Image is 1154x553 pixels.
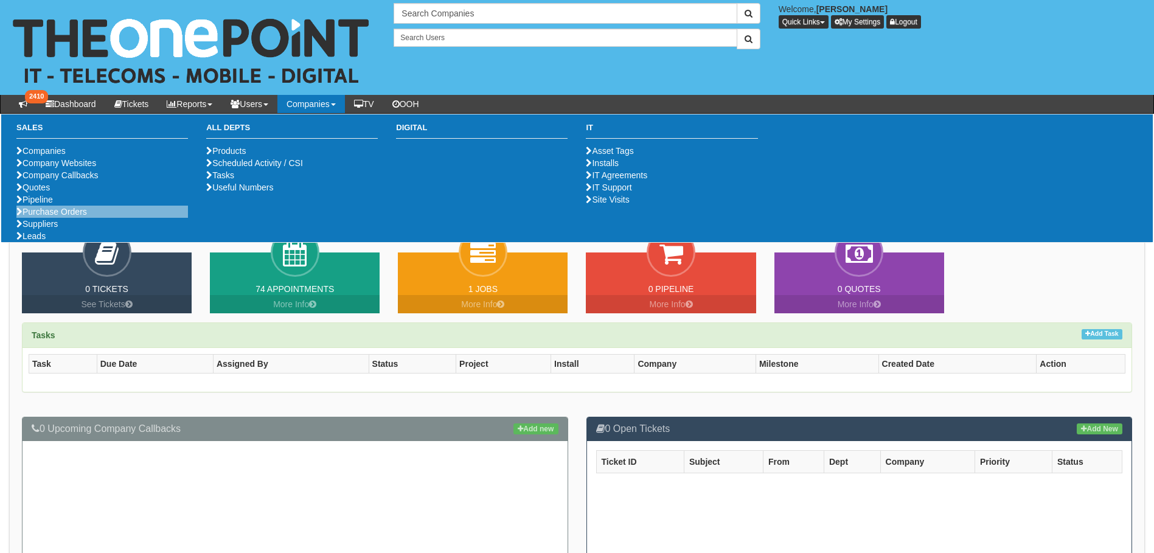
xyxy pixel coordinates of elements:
[1052,450,1122,473] th: Status
[838,284,881,294] a: 0 Quotes
[1077,423,1122,434] a: Add New
[206,123,378,139] h3: All Depts
[206,158,303,168] a: Scheduled Activity / CSI
[586,195,629,204] a: Site Visits
[16,195,53,204] a: Pipeline
[206,170,234,180] a: Tasks
[975,450,1052,473] th: Priority
[756,355,878,374] th: Milestone
[206,183,273,192] a: Useful Numbers
[1037,355,1125,374] th: Action
[634,355,756,374] th: Company
[16,219,58,229] a: Suppliers
[878,355,1037,374] th: Created Date
[277,95,345,113] a: Companies
[32,423,558,434] h3: 0 Upcoming Company Callbacks
[586,170,647,180] a: IT Agreements
[36,95,105,113] a: Dashboard
[16,146,66,156] a: Companies
[886,15,921,29] a: Logout
[105,95,158,113] a: Tickets
[16,158,96,168] a: Company Websites
[16,183,50,192] a: Quotes
[596,423,1123,434] h3: 0 Open Tickets
[513,423,558,434] a: Add new
[774,295,944,313] a: More Info
[684,450,763,473] th: Subject
[32,330,55,340] strong: Tasks
[648,284,694,294] a: 0 Pipeline
[586,158,619,168] a: Installs
[16,170,99,180] a: Company Callbacks
[255,284,334,294] a: 74 Appointments
[369,355,456,374] th: Status
[206,146,246,156] a: Products
[16,231,46,241] a: Leads
[770,3,1154,29] div: Welcome,
[29,355,97,374] th: Task
[158,95,221,113] a: Reports
[97,355,213,374] th: Due Date
[16,207,87,217] a: Purchase Orders
[396,123,568,139] h3: Digital
[221,95,277,113] a: Users
[816,4,888,14] b: [PERSON_NAME]
[596,450,684,473] th: Ticket ID
[551,355,634,374] th: Install
[831,15,885,29] a: My Settings
[468,284,498,294] a: 1 Jobs
[586,146,633,156] a: Asset Tags
[210,295,380,313] a: More Info
[763,450,824,473] th: From
[213,355,369,374] th: Assigned By
[345,95,383,113] a: TV
[586,295,756,313] a: More Info
[779,15,829,29] button: Quick Links
[586,123,757,139] h3: IT
[586,183,631,192] a: IT Support
[880,450,975,473] th: Company
[85,284,128,294] a: 0 Tickets
[22,295,192,313] a: See Tickets
[383,95,428,113] a: OOH
[456,355,551,374] th: Project
[16,123,188,139] h3: Sales
[1082,329,1122,339] a: Add Task
[398,295,568,313] a: More Info
[25,90,48,103] span: 2410
[394,29,737,47] input: Search Users
[394,3,737,24] input: Search Companies
[824,450,880,473] th: Dept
